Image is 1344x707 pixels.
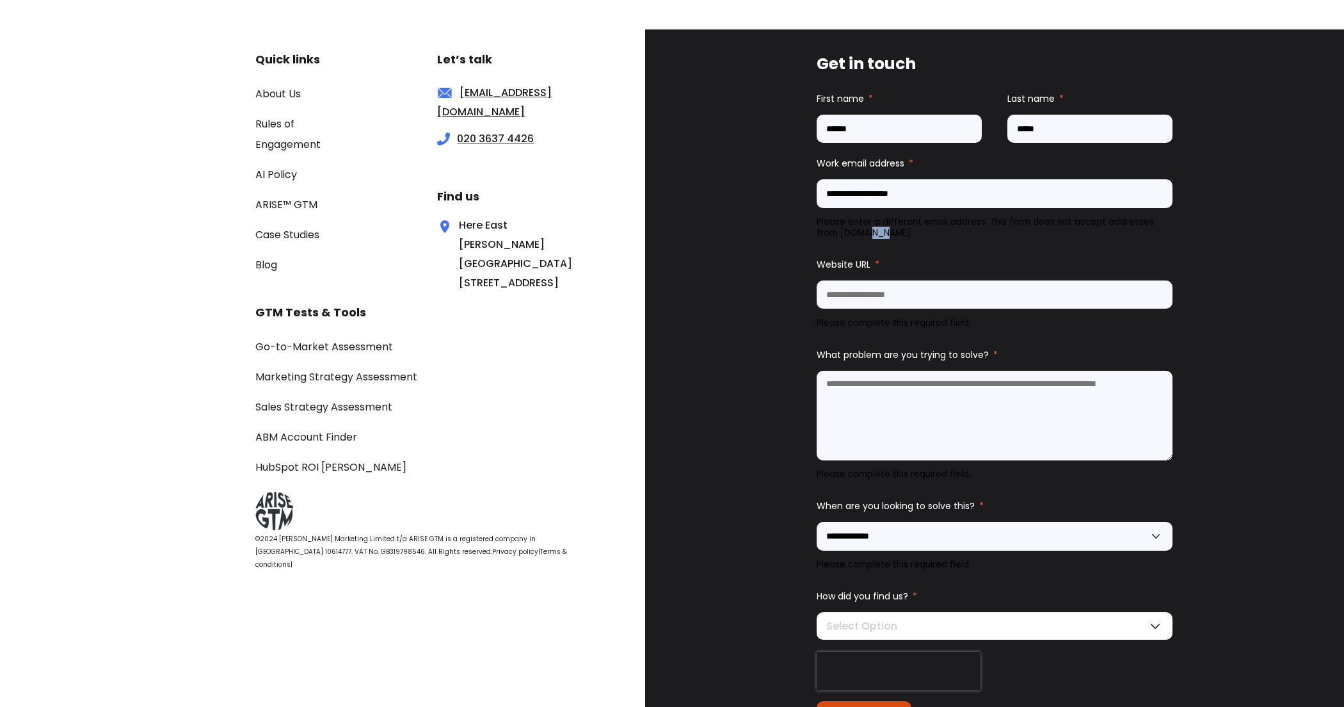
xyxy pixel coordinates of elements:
[255,533,584,571] div: |
[817,558,971,571] label: Please complete this required field.
[255,167,297,182] a: AI Policy
[817,216,1154,238] label: Please enter a different email address. This form does not accept addresses from [DOMAIN_NAME].
[255,547,567,569] a: Terms & conditions
[817,317,971,329] label: Please complete this required field.
[255,50,360,69] h3: Quick links
[817,612,1172,640] div: Select Option
[817,258,870,271] span: Website URL
[437,85,552,119] a: [EMAIL_ADDRESS][DOMAIN_NAME]
[817,652,980,690] iframe: reCAPTCHA
[255,400,392,414] a: Sales Strategy Assessment
[492,547,538,557] a: Privacy policy
[255,336,584,477] div: Navigation Menu
[255,492,293,530] img: ARISE GTM logo grey
[255,257,277,272] a: Blog
[817,92,864,105] span: First name
[255,339,393,354] a: Go-to-Market Assessment
[817,52,1172,76] h3: Get in touch
[817,500,975,512] span: When are you looking to solve this?
[255,197,317,212] a: ARISE™ GTM
[457,131,534,146] a: 020 3637 4426
[538,547,540,557] span: |
[255,303,584,322] h3: GTM Tests & Tools
[255,227,319,242] a: Case Studies
[255,460,406,475] a: HubSpot ROI [PERSON_NAME]
[817,157,904,170] span: Work email address
[255,117,321,152] a: Rules of Engagement
[817,590,908,603] span: How did you find us?
[817,348,989,361] span: What problem are you trying to solve?
[255,370,417,384] a: Marketing Strategy Assessment
[1007,92,1055,105] span: Last name
[255,534,536,557] span: ©2024 [PERSON_NAME] Marketing Limited t/a ARISE GTM is a registered company in [GEOGRAPHIC_DATA] ...
[255,430,357,444] a: ABM Account Finder
[817,468,971,480] label: Please complete this required field.
[255,86,301,101] a: About Us
[437,216,541,293] div: Here East [PERSON_NAME] [GEOGRAPHIC_DATA][STREET_ADDRESS]
[437,50,584,69] h3: Let’s talk
[437,187,584,206] h3: Find us
[255,83,360,275] div: Navigation Menu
